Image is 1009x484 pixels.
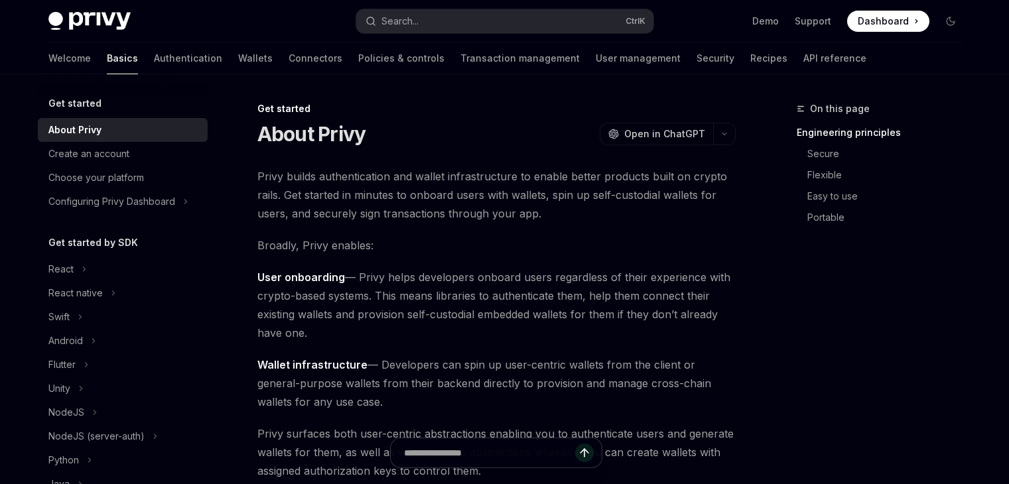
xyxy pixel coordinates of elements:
a: Transaction management [460,42,580,74]
a: Create an account [38,142,208,166]
span: Dashboard [858,15,909,28]
a: Wallets [238,42,273,74]
a: Connectors [289,42,342,74]
strong: User onboarding [257,271,345,284]
div: Python [48,452,79,468]
div: Flutter [48,357,76,373]
div: NodeJS (server-auth) [48,428,145,444]
a: Easy to use [807,186,972,207]
a: About Privy [38,118,208,142]
div: Search... [381,13,419,29]
div: React native [48,285,103,301]
a: Welcome [48,42,91,74]
img: dark logo [48,12,131,30]
span: Privy surfaces both user-centric abstractions enabling you to authenticate users and generate wal... [257,424,736,480]
div: React [48,261,74,277]
a: API reference [803,42,866,74]
div: Unity [48,381,70,396]
button: Open in ChatGPT [600,123,713,145]
span: — Privy helps developers onboard users regardless of their experience with crypto-based systems. ... [257,268,736,342]
a: Secure [807,143,972,164]
div: About Privy [48,122,101,138]
span: Open in ChatGPT [624,127,705,141]
a: Engineering principles [797,122,972,143]
a: Authentication [154,42,222,74]
span: — Developers can spin up user-centric wallets from the client or general-purpose wallets from the... [257,355,736,411]
span: Broadly, Privy enables: [257,236,736,255]
a: Recipes [750,42,787,74]
h5: Get started [48,95,101,111]
a: Flexible [807,164,972,186]
div: Choose your platform [48,170,144,186]
h5: Get started by SDK [48,235,138,251]
a: Support [795,15,831,28]
span: On this page [810,101,870,117]
a: User management [596,42,681,74]
div: Android [48,333,83,349]
button: Toggle dark mode [940,11,961,32]
a: Portable [807,207,972,228]
span: Ctrl K [626,16,645,27]
a: Security [697,42,734,74]
button: Search...CtrlK [356,9,653,33]
button: Send message [575,444,594,462]
strong: Wallet infrastructure [257,358,368,371]
h1: About Privy [257,122,366,146]
div: Create an account [48,146,129,162]
a: Basics [107,42,138,74]
a: Policies & controls [358,42,444,74]
span: Privy builds authentication and wallet infrastructure to enable better products built on crypto r... [257,167,736,223]
a: Choose your platform [38,166,208,190]
div: Swift [48,309,70,325]
div: Get started [257,102,736,115]
a: Dashboard [847,11,929,32]
div: NodeJS [48,404,84,420]
a: Demo [752,15,779,28]
div: Configuring Privy Dashboard [48,194,175,210]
